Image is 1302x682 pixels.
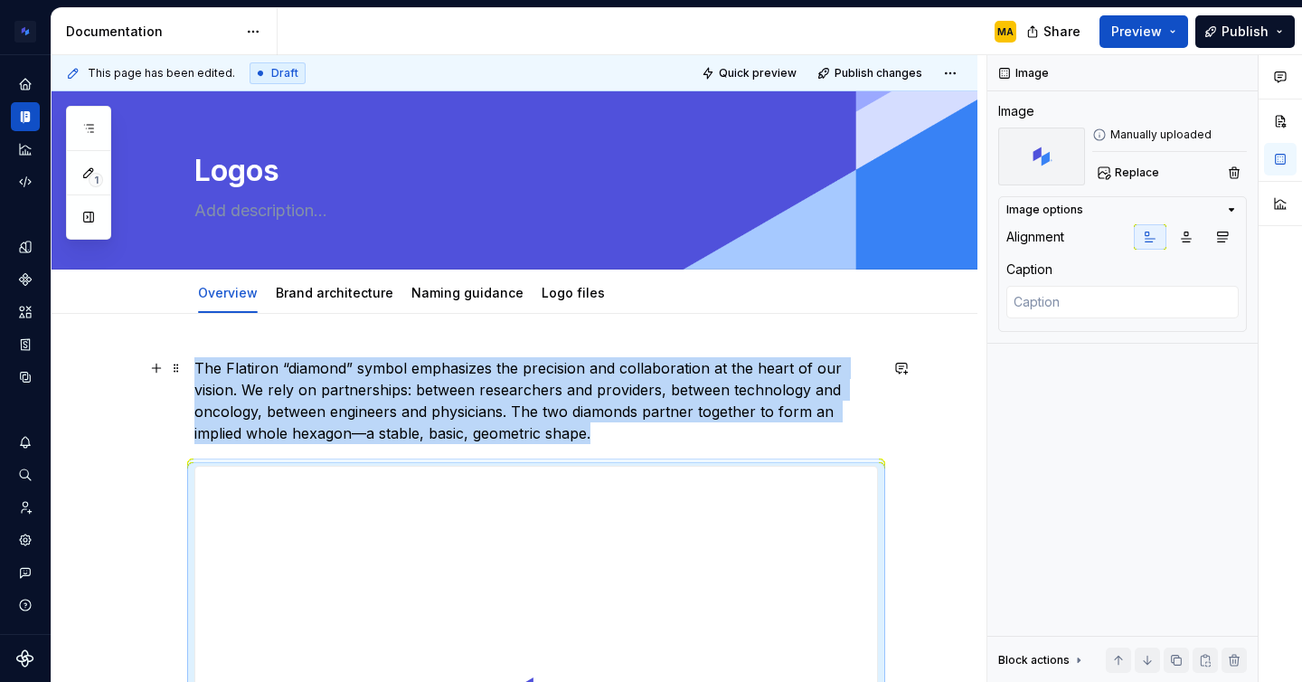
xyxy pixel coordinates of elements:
[534,273,612,311] div: Logo files
[812,61,930,86] button: Publish changes
[998,653,1070,668] div: Block actions
[11,70,40,99] a: Home
[11,102,40,131] a: Documentation
[11,330,40,359] a: Storybook stories
[1099,15,1188,48] button: Preview
[11,526,40,554] a: Settings
[835,66,922,81] span: Publish changes
[11,232,40,261] a: Design tokens
[14,21,36,43] img: d4286e81-bf2d-465c-b469-1298f2b8eabd.png
[11,167,40,196] a: Code automation
[11,135,40,164] a: Analytics
[404,273,531,311] div: Naming guidance
[1195,15,1295,48] button: Publish
[1006,203,1239,217] button: Image options
[1222,23,1269,41] span: Publish
[191,273,265,311] div: Overview
[88,66,235,81] span: This page has been edited.
[1043,23,1080,41] span: Share
[11,460,40,489] button: Search ⌘K
[16,649,34,668] svg: Supernova Logo
[11,428,40,457] button: Notifications
[1092,128,1247,142] div: Manually uploaded
[696,61,805,86] button: Quick preview
[11,265,40,294] a: Components
[198,285,258,300] a: Overview
[411,285,524,300] a: Naming guidance
[89,173,103,187] span: 1
[271,66,298,81] span: Draft
[1111,23,1162,41] span: Preview
[542,285,605,300] a: Logo files
[276,285,393,300] a: Brand architecture
[997,24,1014,39] div: MA
[11,298,40,327] a: Assets
[1006,203,1083,217] div: Image options
[11,363,40,392] a: Data sources
[1115,166,1159,180] span: Replace
[1006,260,1052,279] div: Caption
[719,66,797,81] span: Quick preview
[269,273,401,311] div: Brand architecture
[1017,15,1092,48] button: Share
[1092,160,1167,185] button: Replace
[11,493,40,522] a: Invite team
[66,23,237,41] div: Documentation
[998,128,1085,185] img: 8778817b-2d96-4bdc-b452-59288784ff16.svg
[998,648,1086,673] div: Block actions
[194,357,878,444] p: The Flatiron “diamond” symbol emphasizes the precision and collaboration at the heart of our visi...
[191,149,874,193] textarea: Logos
[998,102,1034,120] div: Image
[11,558,40,587] button: Contact support
[1006,228,1064,246] div: Alignment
